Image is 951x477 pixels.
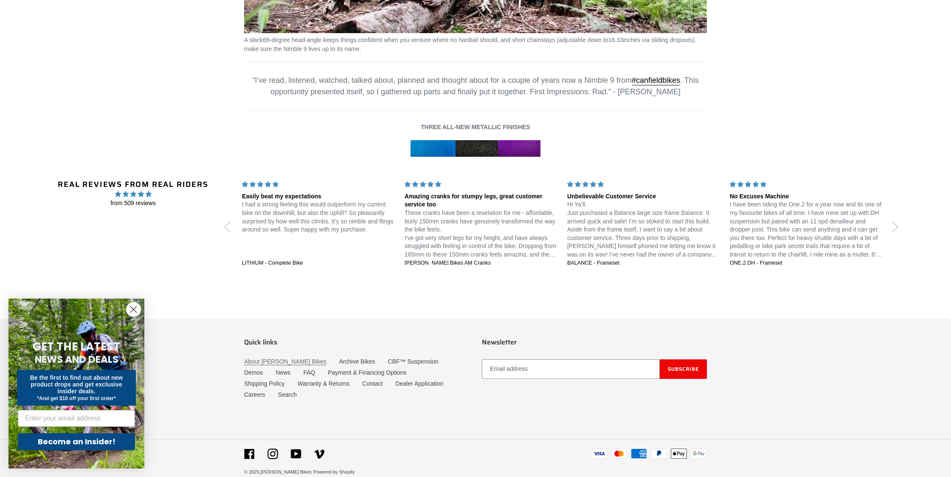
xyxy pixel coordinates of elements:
p: These cranks have been a revelation for me - affordable, burly 150mm cranks have genuinely transf... [405,209,557,259]
a: Payment & Financing Options [328,369,406,376]
span: -degree head-angle keeps things confident when you venture where no hardtail should, and short ch... [270,37,608,43]
a: #canfieldbikes [632,76,680,85]
span: “I’ve read, listened, watched, talked about, planned and thought about for a couple of years now ... [252,76,632,85]
a: Demos [244,369,263,376]
span: NEWS AND DEALS [35,353,118,366]
a: Careers [244,391,265,398]
div: Unbelievable Customer Service [567,192,720,201]
div: Easily beat my expectations [242,192,394,201]
a: Dealer Application [395,380,443,387]
a: FAQ [303,369,315,376]
a: CBF™ Suspension [388,358,439,365]
div: No Excuses Machine [730,192,882,201]
a: News [276,369,290,376]
p: I had a strong feeling this would outperform my current bike on the downhill, but also the uphill... [242,200,394,234]
input: Email address [482,359,660,379]
div: Amazing cranks for stumpy legs, great customer service too [405,192,557,209]
div: 5 stars [567,180,720,189]
a: About [PERSON_NAME] Bikes [244,358,326,365]
span: *And get $10 off your first order* [37,395,115,401]
a: LITHIUM - Complete Bike [242,260,394,267]
span: 66 [263,37,270,43]
h2: Real Reviews from Real Riders [48,180,219,189]
a: Search [278,391,297,398]
span: . This opportunity presented itself, so I gathered up parts and finally put it together. First Im... [270,76,699,96]
span: GET THE LATEST [33,339,120,354]
button: Subscribe [660,359,707,379]
a: [PERSON_NAME] Bikes [261,469,312,474]
button: Become an Insider! [18,433,135,450]
p: Newsletter [482,338,707,346]
div: 5 stars [405,180,557,189]
a: Archive Bikes [339,358,375,365]
a: Warranty & Returns [298,380,349,387]
span: Be the first to find out about new product drops and get exclusive insider deals. [30,374,123,395]
span: Subscribe [668,365,699,373]
span: from 509 reviews [48,199,219,208]
a: BALANCE - Frameset [567,260,720,267]
a: Powered by Shopify [313,469,355,474]
strong: THREE ALL-NEW METALLIC FINISHES [421,124,530,130]
small: © 2025, [244,469,312,474]
a: [PERSON_NAME] Bikes AM Cranks [405,260,557,267]
input: Enter your email address [18,410,135,427]
button: Close dialog [126,302,141,317]
p: Hi Ya’ll. Just purchased a Balance large size frame Balance. It arrived quick and safe! I’m so st... [567,200,720,259]
a: ONE.2 DH - Frameset [730,260,882,267]
a: Shipping Policy [244,380,285,387]
p: I have been riding the One.2 for a year now and its one of my favourite bikes of all time. I have... [730,200,882,259]
div: 5 stars [730,180,882,189]
a: Contact [362,380,383,387]
p: Quick links [244,338,469,346]
span: 4.96 stars [48,189,219,199]
div: 5 stars [242,180,394,189]
span: A slack [244,37,263,43]
span: 16.33 [608,37,623,43]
